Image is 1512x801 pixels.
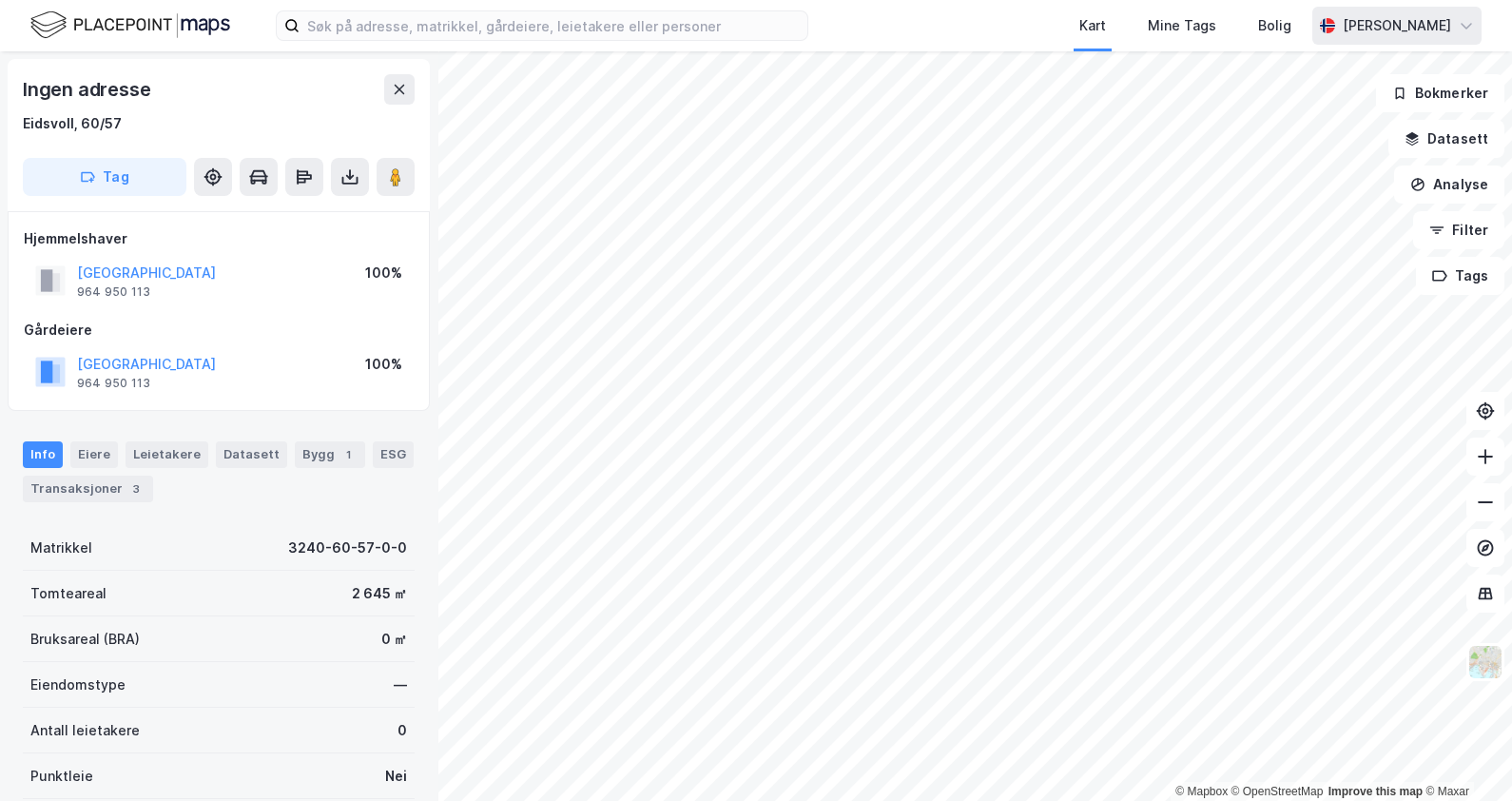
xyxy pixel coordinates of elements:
div: Transaksjoner [23,476,153,502]
div: Ingen adresse [23,74,154,105]
div: 964 950 113 [77,284,150,300]
div: Mine Tags [1148,14,1216,37]
div: Nei [385,765,407,788]
div: Tomteareal [30,582,107,605]
div: Bruksareal (BRA) [30,628,140,651]
iframe: Chat Widget [1417,710,1512,801]
img: Z [1467,644,1503,680]
div: 3 [126,479,145,498]
div: Eidsvoll, 60/57 [23,112,122,135]
button: Datasett [1388,120,1504,158]
div: Bolig [1258,14,1291,37]
div: 0 [397,719,407,742]
div: Leietakere [126,441,208,468]
div: Antall leietakere [30,719,140,742]
a: Improve this map [1328,785,1423,798]
a: OpenStreetMap [1231,785,1324,798]
div: — [394,674,407,696]
img: logo.f888ab2527a4732fd821a326f86c7f29.svg [30,9,230,42]
div: Gårdeiere [24,319,414,342]
div: Punktleie [30,765,93,788]
div: ESG [373,441,414,468]
div: 1 [339,445,358,464]
div: Matrikkel [30,537,92,559]
div: 3240-60-57-0-0 [288,537,407,559]
input: Søk på adresse, matrikkel, gårdeiere, leietakere eller personer [300,11,807,40]
div: Datasett [216,441,287,468]
div: Eiendomstype [30,674,126,696]
button: Tag [23,158,186,196]
a: Mapbox [1175,785,1228,798]
div: Kart [1079,14,1106,37]
div: 2 645 ㎡ [352,582,407,605]
button: Filter [1413,211,1504,249]
button: Bokmerker [1376,74,1504,112]
div: Info [23,441,63,468]
button: Analyse [1394,166,1504,204]
div: Eiere [70,441,118,468]
div: 100% [365,262,402,284]
div: Bygg [295,441,365,468]
div: Kontrollprogram for chat [1417,710,1512,801]
div: 0 ㎡ [381,628,407,651]
div: [PERSON_NAME] [1343,14,1451,37]
div: Hjemmelshaver [24,227,414,250]
div: 100% [365,353,402,376]
div: 964 950 113 [77,376,150,391]
button: Tags [1416,257,1504,295]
